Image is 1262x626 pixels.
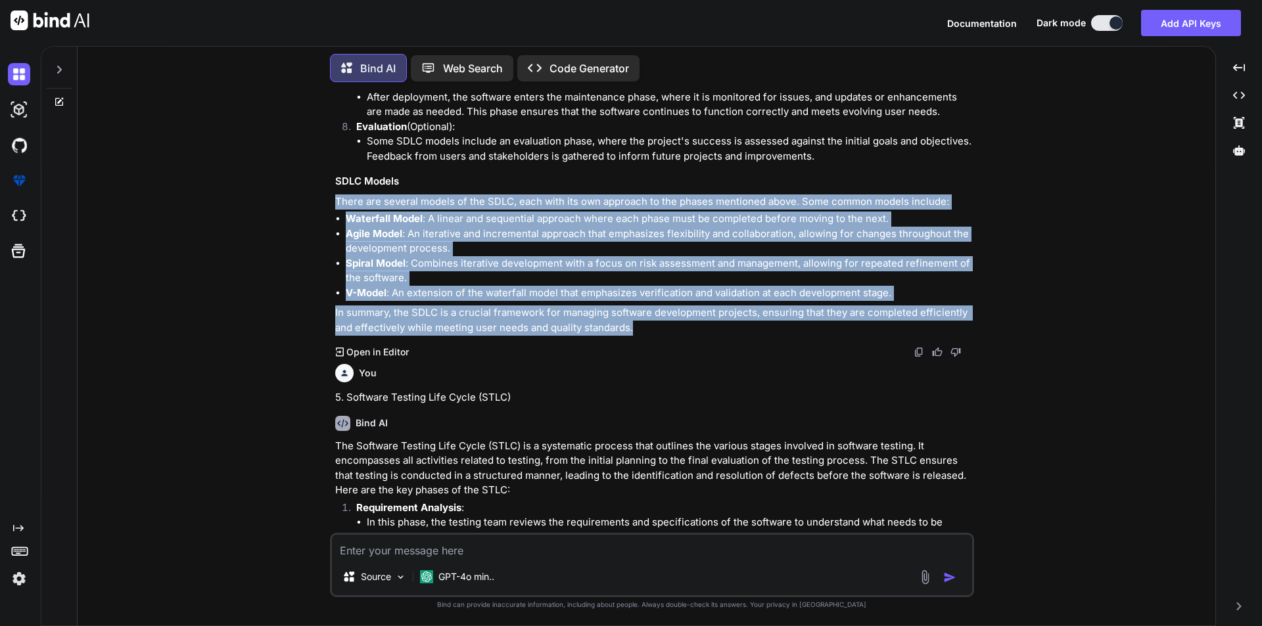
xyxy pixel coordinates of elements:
[943,571,956,584] img: icon
[8,169,30,192] img: premium
[11,11,89,30] img: Bind AI
[335,174,971,189] h3: SDLC Models
[8,99,30,121] img: darkAi-studio
[947,18,1017,29] span: Documentation
[356,501,971,516] p: :
[932,347,943,357] img: like
[346,346,409,359] p: Open in Editor
[356,120,407,133] strong: Evaluation
[359,367,377,380] h6: You
[346,286,971,301] li: : An extension of the waterfall model that emphasizes verification and validation at each develop...
[8,205,30,227] img: cloudideIcon
[8,63,30,85] img: darkChat
[914,347,924,357] img: copy
[918,570,933,585] img: attachment
[1141,10,1241,36] button: Add API Keys
[438,570,494,583] p: GPT-4o min..
[443,60,503,76] p: Web Search
[420,570,433,583] img: GPT-4o mini
[8,134,30,156] img: githubDark
[367,515,971,560] li: In this phase, the testing team reviews the requirements and specifications of the software to un...
[346,257,406,269] strong: Spiral Model
[346,212,971,227] li: : A linear and sequential approach where each phase must be completed before moving to the next.
[346,227,402,240] strong: Agile Model
[367,90,971,120] li: After deployment, the software enters the maintenance phase, where it is monitored for issues, an...
[335,439,971,498] p: The Software Testing Life Cycle (STLC) is a systematic process that outlines the various stages i...
[335,390,971,405] p: 5. Software Testing Life Cycle (STLC)
[346,286,386,299] strong: V-Model
[1037,16,1086,30] span: Dark mode
[356,501,461,514] strong: Requirement Analysis
[335,194,971,210] p: There are several models of the SDLC, each with its own approach to the phases mentioned above. S...
[330,600,974,610] p: Bind can provide inaccurate information, including about people. Always double-check its answers....
[8,568,30,590] img: settings
[367,134,971,164] li: Some SDLC models include an evaluation phase, where the project's success is assessed against the...
[950,347,961,357] img: dislike
[395,571,406,583] img: Pick Models
[356,120,971,135] p: (Optional):
[335,305,971,335] p: In summary, the SDLC is a crucial framework for managing software development projects, ensuring ...
[346,212,423,225] strong: Waterfall Model
[549,60,629,76] p: Code Generator
[346,227,971,256] li: : An iterative and incremental approach that emphasizes flexibility and collaboration, allowing f...
[361,570,391,583] p: Source
[947,16,1017,30] button: Documentation
[346,256,971,286] li: : Combines iterative development with a focus on risk assessment and management, allowing for rep...
[356,416,388,430] h6: Bind AI
[360,60,396,76] p: Bind AI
